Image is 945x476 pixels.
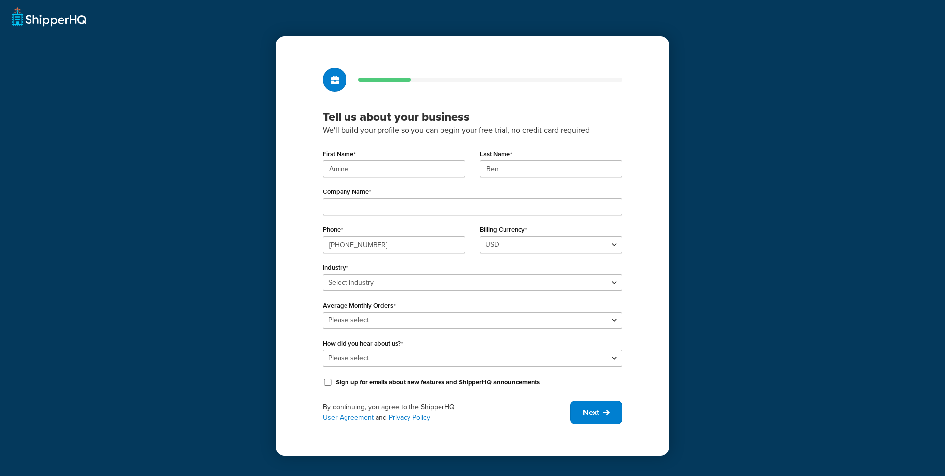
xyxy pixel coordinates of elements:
[480,150,512,158] label: Last Name
[323,340,403,348] label: How did you hear about us?
[323,124,622,137] p: We'll build your profile so you can begin your free trial, no credit card required
[389,413,430,423] a: Privacy Policy
[323,226,343,234] label: Phone
[323,150,356,158] label: First Name
[323,109,622,124] h3: Tell us about your business
[323,302,396,310] label: Average Monthly Orders
[323,188,371,196] label: Company Name
[323,402,570,423] div: By continuing, you agree to the ShipperHQ and
[480,226,527,234] label: Billing Currency
[583,407,599,418] span: Next
[336,378,540,387] label: Sign up for emails about new features and ShipperHQ announcements
[323,264,348,272] label: Industry
[323,413,374,423] a: User Agreement
[570,401,622,424] button: Next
